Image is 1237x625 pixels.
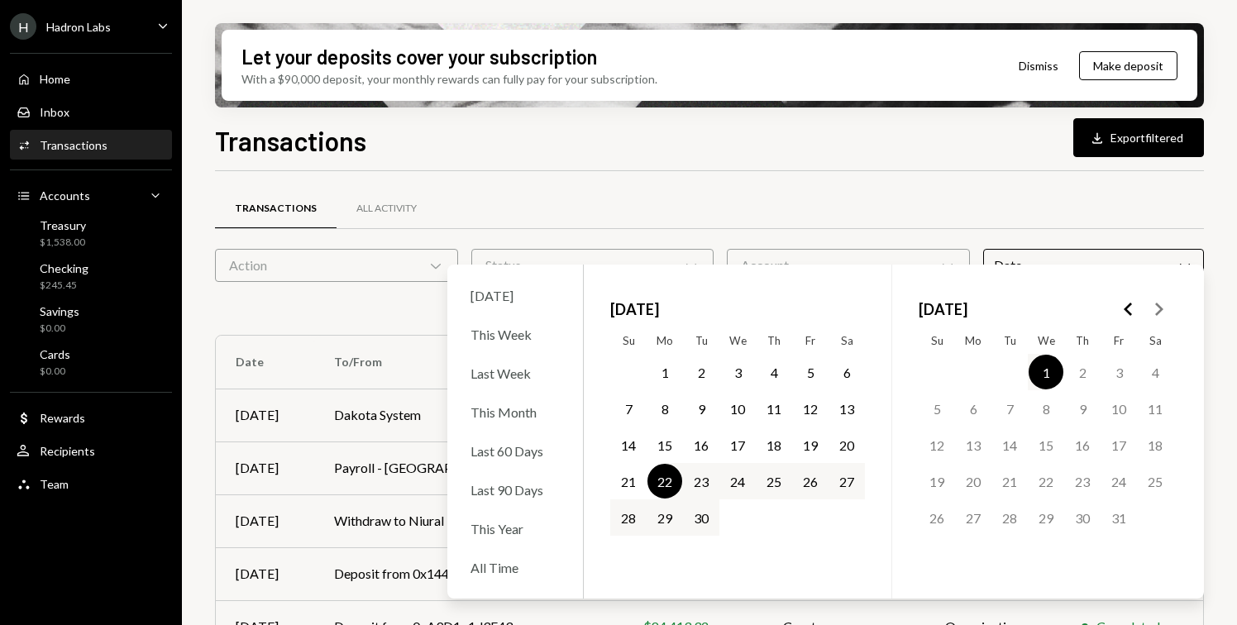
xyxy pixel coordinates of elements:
button: Sunday, October 12th, 2025 [919,427,954,462]
div: All Activity [356,202,417,216]
a: Checking$245.45 [10,256,172,296]
button: Saturday, October 11th, 2025 [1138,391,1173,426]
div: $0.00 [40,322,79,336]
div: Hadron Labs [46,20,111,34]
div: This Month [461,394,570,430]
a: Savings$0.00 [10,299,172,339]
span: [DATE] [919,291,967,327]
th: To/From [314,336,623,389]
button: Wednesday, September 3rd, 2025 [720,355,755,389]
button: Sunday, September 7th, 2025 [611,391,646,426]
button: Saturday, October 4th, 2025 [1138,355,1173,389]
button: Monday, September 15th, 2025 [647,427,682,462]
th: Thursday [1064,327,1101,354]
button: Thursday, September 25th, 2025, selected [757,464,791,499]
button: Tuesday, October 28th, 2025 [992,500,1027,535]
div: Treasury [40,218,86,232]
button: Thursday, October 30th, 2025 [1065,500,1100,535]
button: Monday, September 8th, 2025 [647,391,682,426]
th: Thursday [756,327,792,354]
button: Tuesday, September 9th, 2025 [684,391,719,426]
button: Saturday, September 20th, 2025 [829,427,864,462]
button: Tuesday, October 7th, 2025 [992,391,1027,426]
th: Wednesday [1028,327,1064,354]
div: Home [40,72,70,86]
th: Saturday [829,327,865,354]
a: Recipients [10,436,172,465]
button: Monday, September 29th, 2025, selected [647,500,682,535]
button: Saturday, September 27th, 2025, selected [829,464,864,499]
div: Let your deposits cover your subscription [241,43,597,70]
div: This Week [461,317,570,352]
div: Transactions [235,202,317,216]
button: Sunday, September 28th, 2025, selected [611,500,646,535]
a: All Activity [337,188,437,230]
th: Tuesday [991,327,1028,354]
button: Go to the Previous Month [1114,294,1144,324]
button: Friday, October 17th, 2025 [1101,427,1136,462]
div: Savings [40,304,79,318]
button: Saturday, September 13th, 2025 [829,391,864,426]
a: Home [10,64,172,93]
div: $1,538.00 [40,236,86,250]
a: Rewards [10,403,172,432]
div: Transactions [40,138,107,152]
th: Saturday [1137,327,1173,354]
div: Checking [40,261,88,275]
button: Monday, September 1st, 2025 [647,355,682,389]
div: Cards [40,347,70,361]
button: Sunday, October 19th, 2025 [919,464,954,499]
div: Last 60 Days [461,433,570,469]
div: [DATE] [236,458,294,478]
button: Wednesday, September 17th, 2025 [720,427,755,462]
button: Friday, September 26th, 2025, selected [793,464,828,499]
a: Cards$0.00 [10,342,172,382]
table: September 2025 [610,327,865,572]
button: Sunday, October 5th, 2025 [919,391,954,426]
div: Status [471,249,714,282]
div: Action [215,249,458,282]
th: Sunday [610,327,647,354]
button: Friday, October 3rd, 2025 [1101,355,1136,389]
div: This Year [461,511,570,546]
div: Last Week [461,355,570,391]
a: Inbox [10,97,172,126]
h1: Transactions [215,124,366,157]
th: Date [216,336,314,389]
button: Tuesday, September 23rd, 2025, selected [684,464,719,499]
a: Transactions [10,130,172,160]
button: Tuesday, October 21st, 2025 [992,464,1027,499]
button: Thursday, September 18th, 2025 [757,427,791,462]
div: With a $90,000 deposit, your monthly rewards can fully pay for your subscription. [241,70,657,88]
button: Tuesday, September 30th, 2025, selected [684,500,719,535]
button: Friday, October 31st, 2025 [1101,500,1136,535]
button: Sunday, September 21st, 2025 [611,464,646,499]
button: Make deposit [1079,51,1177,80]
button: Saturday, October 25th, 2025 [1138,464,1173,499]
button: Saturday, October 18th, 2025 [1138,427,1173,462]
button: Tuesday, October 14th, 2025 [992,427,1027,462]
button: Wednesday, September 10th, 2025 [720,391,755,426]
div: [DATE] [236,405,294,425]
button: Wednesday, September 24th, 2025, selected [720,464,755,499]
th: Monday [955,327,991,354]
th: Sunday [919,327,955,354]
button: Monday, October 13th, 2025 [956,427,991,462]
button: Thursday, October 23rd, 2025 [1065,464,1100,499]
button: Thursday, September 4th, 2025 [757,355,791,389]
th: Friday [1101,327,1137,354]
div: H [10,13,36,40]
div: $245.45 [40,279,88,293]
button: Friday, October 10th, 2025 [1101,391,1136,426]
button: Wednesday, October 22nd, 2025 [1029,464,1063,499]
div: Last 90 Days [461,472,570,508]
button: Friday, October 24th, 2025 [1101,464,1136,499]
button: Friday, September 5th, 2025 [793,355,828,389]
button: Wednesday, October 15th, 2025 [1029,427,1063,462]
td: Deposit from 0x1446...84944C [314,547,623,600]
button: Dismiss [998,46,1079,85]
button: Wednesday, October 29th, 2025 [1029,500,1063,535]
div: [DATE] [461,278,570,313]
button: Monday, October 27th, 2025 [956,500,991,535]
button: Thursday, October 2nd, 2025 [1065,355,1100,389]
